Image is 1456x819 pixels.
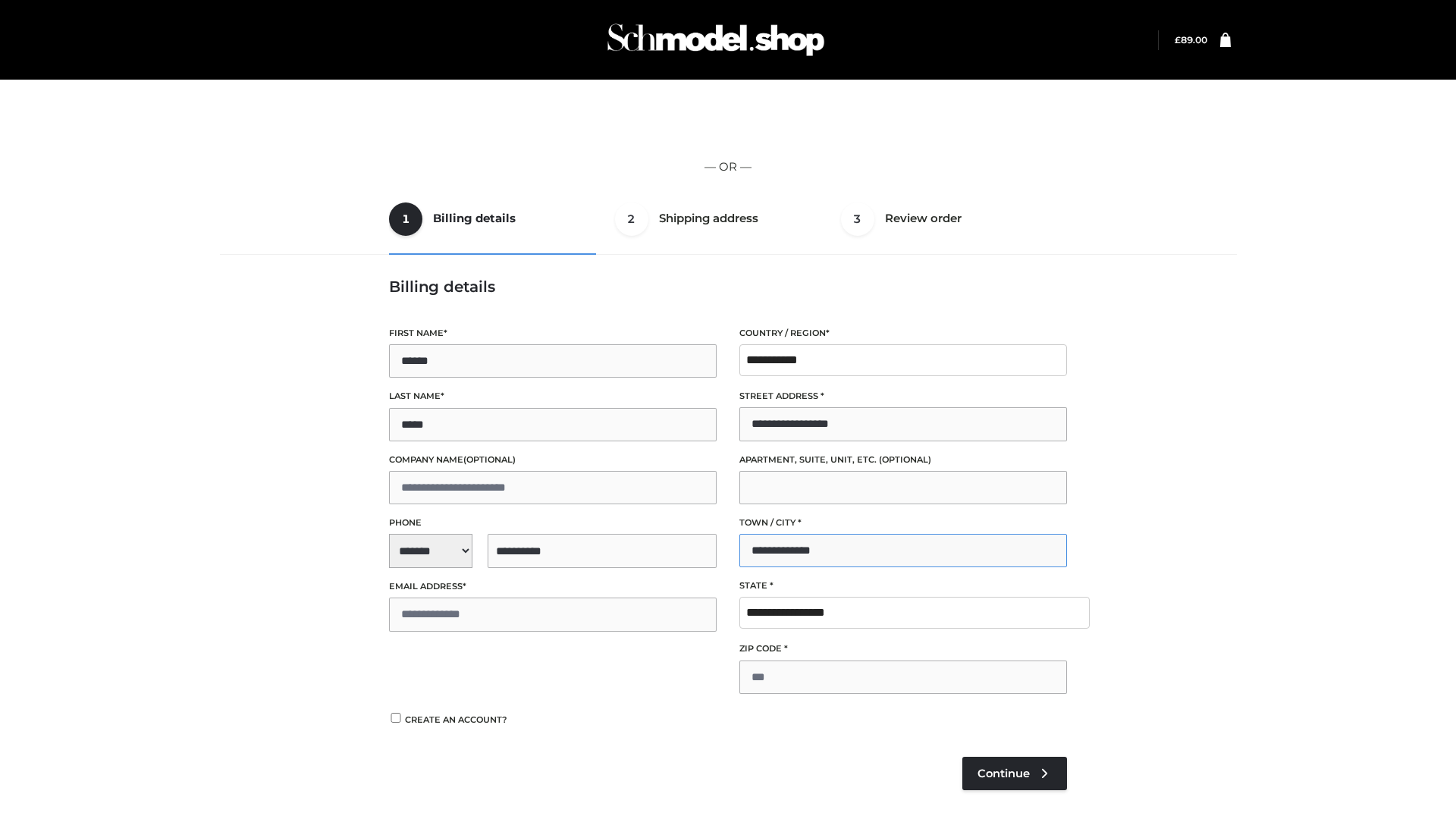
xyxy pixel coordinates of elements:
span: (optional) [879,454,931,465]
span: £ [1175,34,1181,45]
bdi: 89.00 [1175,34,1207,45]
label: ZIP Code [739,642,1067,656]
input: Create an account? [389,713,403,723]
label: State [739,579,1067,593]
label: Company name [389,453,717,467]
a: £89.00 [1175,34,1207,45]
label: Apartment, suite, unit, etc. [739,453,1067,467]
iframe: Secure express checkout frame [222,100,1234,143]
span: (optional) [463,454,516,465]
h3: Billing details [389,278,1067,296]
label: Town / City [739,516,1067,530]
span: Create an account? [405,714,507,725]
label: Last name [389,389,717,403]
span: Continue [977,767,1030,780]
label: Email address [389,579,717,594]
label: First name [389,326,717,340]
p: — OR — [225,157,1231,177]
label: Phone [389,516,717,530]
img: Schmodel Admin 964 [602,10,830,70]
label: Country / Region [739,326,1067,340]
a: Continue [962,757,1067,790]
label: Street address [739,389,1067,403]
